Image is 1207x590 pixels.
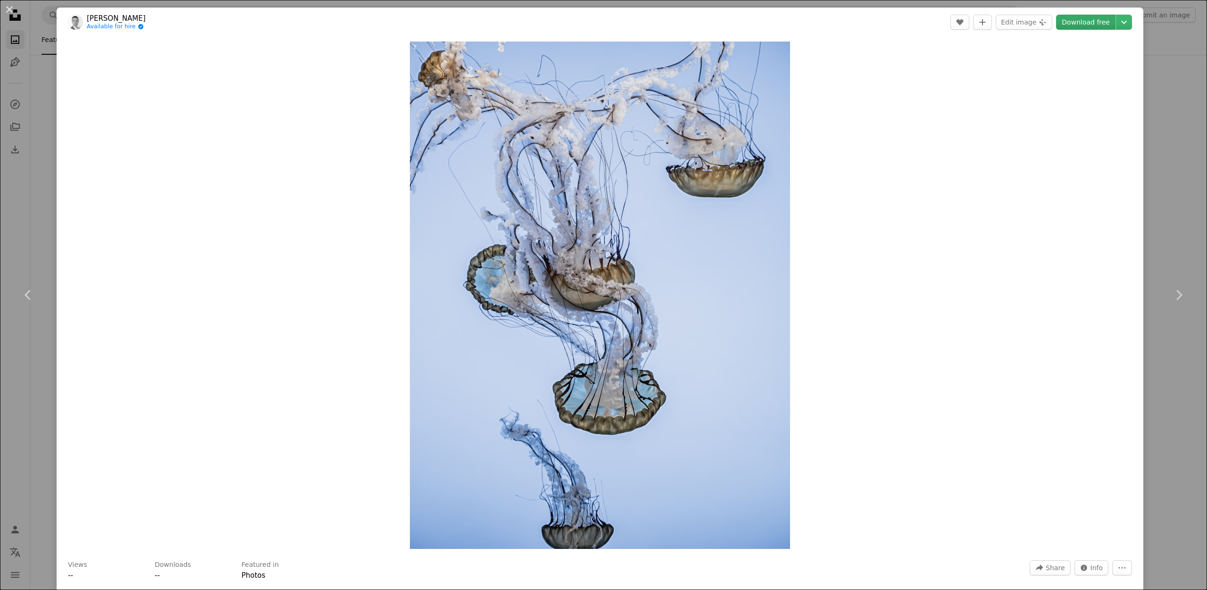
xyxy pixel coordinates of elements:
[68,15,83,30] img: Go to Sebastian Schuster's profile
[68,570,73,581] button: --
[241,571,266,580] a: Photos
[410,42,790,549] button: Zoom in on this image
[87,14,146,23] a: [PERSON_NAME]
[87,23,146,31] a: Available for hire
[1112,560,1132,575] button: More Actions
[1056,15,1115,30] a: Download free
[155,571,160,580] span: --
[241,560,279,570] h3: Featured in
[1030,560,1070,575] button: Share this image
[68,571,73,580] span: --
[996,15,1052,30] button: Edit image
[155,570,160,581] button: --
[1046,561,1065,575] span: Share
[155,560,191,570] h3: Downloads
[1150,250,1207,340] a: Next
[973,15,992,30] button: Add to Collection
[950,15,969,30] button: Like
[1116,15,1132,30] button: Choose download size
[68,560,87,570] h3: Views
[1074,560,1109,575] button: Stats about this image
[410,42,790,549] img: Several jellyfish drift gracefully in blue water.
[1090,561,1103,575] span: Info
